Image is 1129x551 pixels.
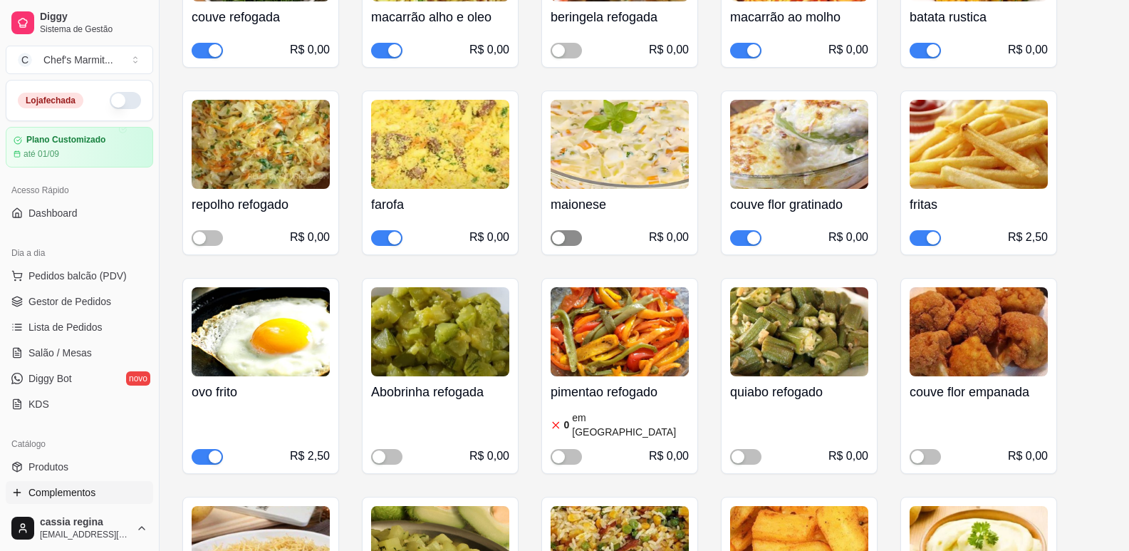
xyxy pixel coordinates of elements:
img: product-image [551,287,689,376]
h4: beringela refogada [551,7,689,27]
span: Diggy Bot [28,371,72,386]
div: R$ 0,00 [469,41,509,58]
a: Lista de Pedidos [6,316,153,339]
a: Complementos [6,481,153,504]
img: product-image [910,100,1048,189]
span: Pedidos balcão (PDV) [28,269,127,283]
button: Alterar Status [110,92,141,109]
span: Sistema de Gestão [40,24,147,35]
img: product-image [730,287,868,376]
h4: maionese [551,195,689,215]
div: Acesso Rápido [6,179,153,202]
img: product-image [192,287,330,376]
div: Chef's Marmit ... [43,53,113,67]
div: Loja fechada [18,93,83,108]
img: product-image [551,100,689,189]
h4: macarrão alho e oleo [371,7,509,27]
div: R$ 0,00 [649,448,689,465]
button: Select a team [6,46,153,74]
span: Lista de Pedidos [28,320,103,334]
article: 0 [564,418,570,432]
span: Produtos [28,460,68,474]
article: até 01/09 [24,148,59,160]
div: R$ 0,00 [290,41,330,58]
span: C [18,53,32,67]
h4: fritas [910,195,1048,215]
span: Gestor de Pedidos [28,294,111,309]
img: product-image [192,100,330,189]
span: Diggy [40,11,147,24]
span: Complementos [28,485,95,500]
a: KDS [6,393,153,416]
img: product-image [371,287,509,376]
a: Gestor de Pedidos [6,290,153,313]
div: R$ 2,50 [1008,229,1048,246]
button: cassia regina[EMAIL_ADDRESS][DOMAIN_NAME] [6,511,153,545]
div: R$ 0,00 [828,229,868,246]
button: Pedidos balcão (PDV) [6,264,153,287]
div: R$ 0,00 [469,448,509,465]
h4: couve refogada [192,7,330,27]
h4: pimentao refogado [551,382,689,402]
img: product-image [371,100,509,189]
div: Catálogo [6,433,153,455]
div: R$ 0,00 [649,41,689,58]
h4: repolho refogado [192,195,330,215]
span: [EMAIL_ADDRESS][DOMAIN_NAME] [40,529,130,540]
h4: ovo frito [192,382,330,402]
h4: couve flor empanada [910,382,1048,402]
article: Plano Customizado [26,135,105,145]
img: product-image [730,100,868,189]
div: R$ 0,00 [828,448,868,465]
div: R$ 0,00 [290,229,330,246]
span: Dashboard [28,206,78,220]
img: product-image [910,287,1048,376]
a: Diggy Botnovo [6,367,153,390]
h4: couve flor gratinado [730,195,868,215]
a: DiggySistema de Gestão [6,6,153,40]
div: R$ 0,00 [828,41,868,58]
span: Salão / Mesas [28,346,92,360]
div: Dia a dia [6,242,153,264]
h4: batata rustica [910,7,1048,27]
div: R$ 0,00 [1008,41,1048,58]
div: R$ 2,50 [290,448,330,465]
div: R$ 0,00 [649,229,689,246]
a: Produtos [6,455,153,478]
h4: quiabo refogado [730,382,868,402]
article: em [GEOGRAPHIC_DATA] [572,411,689,439]
h4: Abobrinha refogada [371,382,509,402]
span: cassia regina [40,516,130,529]
h4: farofa [371,195,509,215]
div: R$ 0,00 [1008,448,1048,465]
h4: macarrão ao molho [730,7,868,27]
span: KDS [28,397,49,411]
a: Salão / Mesas [6,341,153,364]
a: Plano Customizadoaté 01/09 [6,127,153,168]
div: R$ 0,00 [469,229,509,246]
a: Dashboard [6,202,153,225]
